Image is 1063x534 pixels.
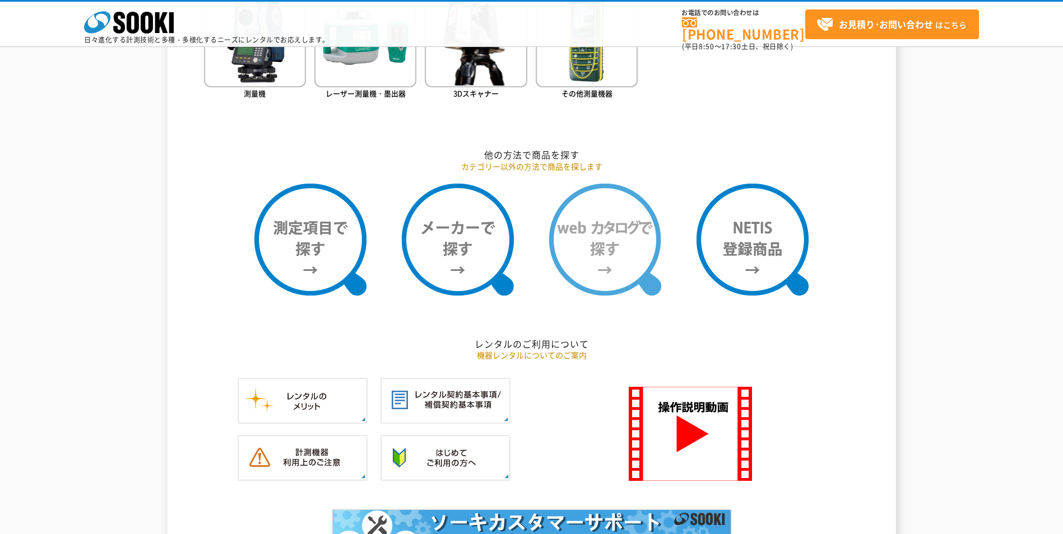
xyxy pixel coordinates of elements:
img: 計測機器ご利用上のご注意 [238,435,368,481]
span: 8:50 [699,41,714,51]
span: レーザー測量機・墨出器 [326,88,406,99]
span: 17:30 [721,41,741,51]
span: (平日 ～ 土日、祝日除く) [682,41,793,51]
p: 機器レンタルについてのご案内 [204,349,860,361]
img: webカタログで探す [549,184,661,296]
a: [PHONE_NUMBER] [682,17,805,40]
span: その他測量機器 [561,88,612,99]
img: レンタル契約基本事項／補償契約基本事項 [380,378,510,424]
a: レンタルのメリット [238,412,368,423]
p: 日々進化する計測技術と多種・多様化するニーズにレンタルでお応えします。 [84,36,329,43]
span: 3Dスキャナー [453,88,499,99]
img: レンタルのメリット [238,378,368,424]
a: お見積り･お問い合わせはこちら [805,10,979,39]
strong: お見積り･お問い合わせ [839,17,933,31]
img: メーカーで探す [402,184,514,296]
a: レンタル契約基本事項／補償契約基本事項 [380,412,510,423]
img: はじめてご利用の方へ [380,435,510,481]
a: はじめてご利用の方へ [380,469,510,480]
h2: レンタルのご利用について [204,338,860,350]
span: はこちら [816,16,967,33]
img: 測定項目で探す [254,184,366,296]
img: SOOKI 操作説明動画 [629,387,752,481]
img: NETIS登録商品 [697,184,809,296]
a: 計測機器ご利用上のご注意 [238,469,368,480]
span: お電話でのお問い合わせは [682,10,805,16]
p: カテゴリー以外の方法で商品を探します [204,161,860,172]
span: 測量機 [244,88,266,99]
h2: 他の方法で商品を探す [204,149,860,161]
